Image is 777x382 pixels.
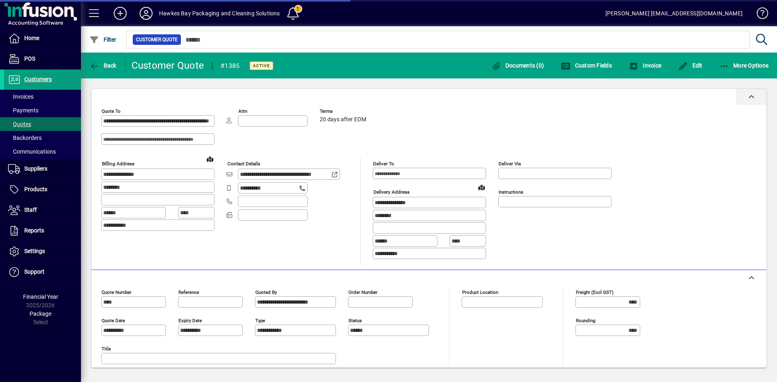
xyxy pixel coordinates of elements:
span: Invoice [629,62,661,69]
a: Suppliers [4,159,81,179]
a: View on map [475,181,488,194]
mat-label: Freight (excl GST) [576,289,614,295]
span: Customer Quote [136,36,178,44]
span: Customers [24,76,52,82]
a: Quotes [4,117,81,131]
a: Invoices [4,90,81,103]
button: Profile [133,6,159,21]
span: Invoices [8,93,34,100]
span: Reports [24,227,44,234]
mat-label: Quote date [102,317,125,323]
mat-label: Deliver via [499,161,521,167]
span: Quotes [8,121,31,127]
button: Add [107,6,133,21]
button: More Options [718,58,771,73]
span: Payments [8,107,38,114]
span: Terms [320,109,368,114]
mat-label: Title [102,346,111,351]
span: POS [24,55,35,62]
span: Filter [89,36,117,43]
span: Documents (0) [491,62,544,69]
div: Hawkes Bay Packaging and Cleaning Solutions [159,7,280,20]
a: Home [4,28,81,49]
mat-label: Product location [462,289,498,295]
span: Products [24,186,47,192]
mat-label: Reference [178,289,199,295]
a: Settings [4,241,81,262]
span: 20 days after EOM [320,116,366,123]
button: Back [87,58,119,73]
span: Support [24,268,45,275]
span: More Options [720,62,769,69]
mat-label: Attn [238,108,247,114]
span: Settings [24,248,45,254]
span: Package [30,310,51,317]
a: Payments [4,103,81,117]
mat-label: Status [348,317,362,323]
span: Active [253,63,270,68]
mat-label: Type [255,317,265,323]
mat-label: Quote To [102,108,121,114]
span: Staff [24,207,37,213]
span: Communications [8,148,56,155]
button: Invoice [627,58,663,73]
mat-label: Quote number [102,289,132,295]
a: POS [4,49,81,69]
mat-label: Rounding [576,317,595,323]
a: View on map [204,152,217,165]
div: [PERSON_NAME] [EMAIL_ADDRESS][DOMAIN_NAME] [605,7,743,20]
div: Customer Quote [132,59,204,72]
span: Edit [678,62,703,69]
span: Suppliers [24,165,47,172]
div: #1385 [221,59,240,72]
a: Backorders [4,131,81,145]
span: Backorders [8,135,42,141]
a: Reports [4,221,81,241]
mat-label: Deliver To [373,161,394,167]
span: Home [24,35,39,41]
mat-label: Expiry date [178,317,202,323]
a: Communications [4,145,81,158]
mat-label: Quoted by [255,289,277,295]
a: Products [4,179,81,200]
span: Back [89,62,117,69]
mat-label: Instructions [499,189,523,195]
a: Knowledge Base [751,2,767,28]
app-page-header-button: Back [81,58,125,73]
button: Documents (0) [489,58,546,73]
button: Edit [676,58,705,73]
a: Support [4,262,81,282]
button: Filter [87,32,119,47]
mat-label: Order number [348,289,378,295]
span: Custom Fields [561,62,612,69]
button: Custom Fields [559,58,614,73]
span: Financial Year [23,293,58,300]
a: Staff [4,200,81,220]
